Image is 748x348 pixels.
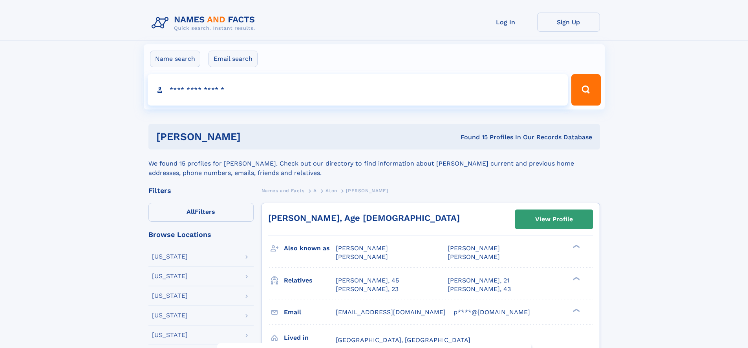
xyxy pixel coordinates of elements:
[150,51,200,67] label: Name search
[346,188,388,193] span: [PERSON_NAME]
[351,133,592,142] div: Found 15 Profiles In Our Records Database
[152,253,188,260] div: [US_STATE]
[336,336,470,344] span: [GEOGRAPHIC_DATA], [GEOGRAPHIC_DATA]
[152,332,188,338] div: [US_STATE]
[474,13,537,32] a: Log In
[152,273,188,279] div: [US_STATE]
[148,231,254,238] div: Browse Locations
[535,210,573,228] div: View Profile
[284,274,336,287] h3: Relatives
[336,285,399,293] a: [PERSON_NAME], 23
[448,276,509,285] a: [PERSON_NAME], 21
[156,132,351,142] h1: [PERSON_NAME]
[326,186,337,195] a: Aton
[336,308,446,316] span: [EMAIL_ADDRESS][DOMAIN_NAME]
[336,244,388,252] span: [PERSON_NAME]
[571,244,580,249] div: ❯
[313,188,317,193] span: A
[448,253,500,261] span: [PERSON_NAME]
[448,285,511,293] a: [PERSON_NAME], 43
[336,253,388,261] span: [PERSON_NAME]
[148,187,254,194] div: Filters
[148,13,262,34] img: Logo Names and Facts
[284,242,336,255] h3: Also known as
[284,331,336,344] h3: Lived in
[268,213,460,223] a: [PERSON_NAME], Age [DEMOGRAPHIC_DATA]
[515,210,593,229] a: View Profile
[571,308,580,313] div: ❯
[152,293,188,299] div: [US_STATE]
[571,276,580,281] div: ❯
[262,186,305,195] a: Names and Facts
[152,312,188,319] div: [US_STATE]
[148,149,600,178] div: We found 15 profiles for [PERSON_NAME]. Check out our directory to find information about [PERSON...
[336,276,399,285] a: [PERSON_NAME], 45
[571,74,600,106] button: Search Button
[284,306,336,319] h3: Email
[537,13,600,32] a: Sign Up
[148,74,568,106] input: search input
[148,203,254,222] label: Filters
[313,186,317,195] a: A
[208,51,258,67] label: Email search
[448,244,500,252] span: [PERSON_NAME]
[187,208,195,215] span: All
[326,188,337,193] span: Aton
